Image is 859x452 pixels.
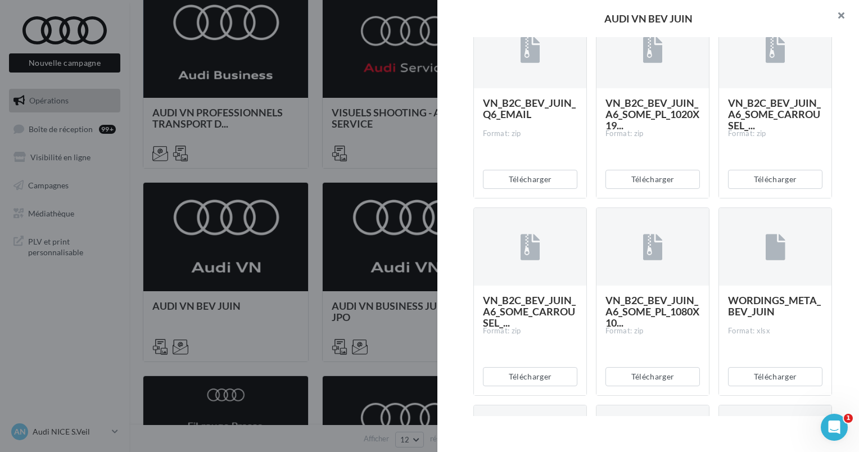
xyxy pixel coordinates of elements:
[605,367,700,386] button: Télécharger
[483,129,577,139] div: Format: zip
[605,326,700,336] div: Format: zip
[605,294,699,329] span: VN_B2C_BEV_JUIN_A6_SOME_PL_1080X10...
[483,97,576,120] span: VN_B2C_BEV_JUIN_Q6_EMAIL
[728,170,822,189] button: Télécharger
[605,97,699,132] span: VN_B2C_BEV_JUIN_A6_SOME_PL_1020X19...
[728,97,821,132] span: VN_B2C_BEV_JUIN_A6_SOME_CARROUSEL_...
[821,414,848,441] iframe: Intercom live chat
[844,414,853,423] span: 1
[455,13,841,24] div: AUDI VN BEV JUIN
[728,294,821,318] span: WORDINGS_META_BEV_JUIN
[483,170,577,189] button: Télécharger
[483,326,577,336] div: Format: zip
[605,129,700,139] div: Format: zip
[483,367,577,386] button: Télécharger
[728,129,822,139] div: Format: zip
[483,294,576,329] span: VN_B2C_BEV_JUIN_A6_SOME_CARROUSEL_...
[728,326,822,336] div: Format: xlsx
[605,170,700,189] button: Télécharger
[728,367,822,386] button: Télécharger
